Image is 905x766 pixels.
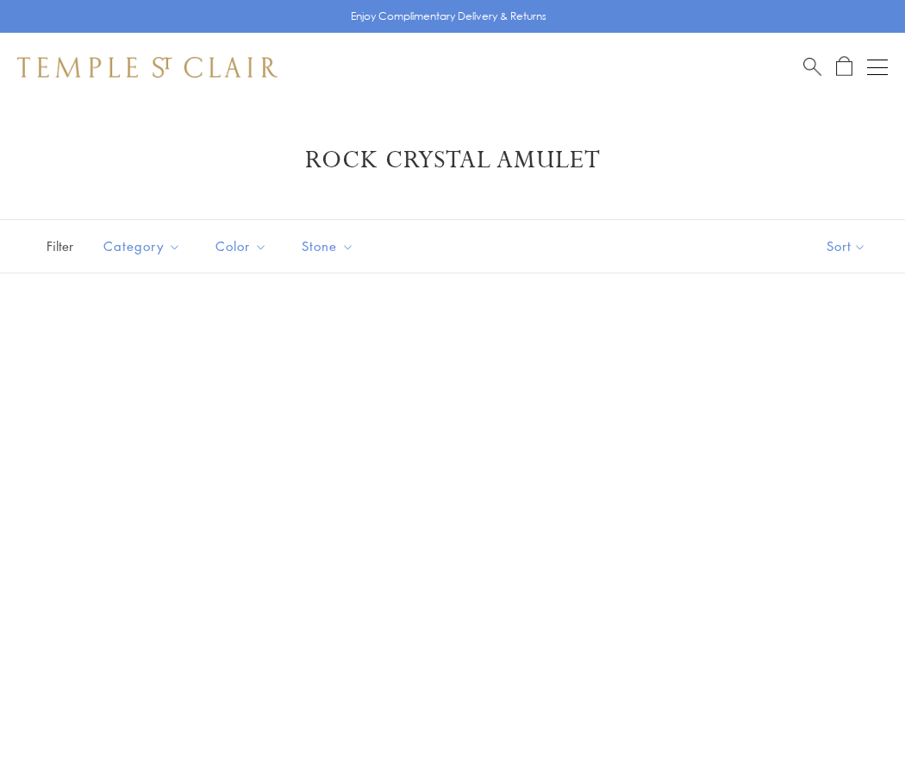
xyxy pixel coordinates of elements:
[203,227,280,266] button: Color
[351,8,546,25] p: Enjoy Complimentary Delivery & Returns
[17,57,278,78] img: Temple St. Clair
[207,235,280,257] span: Color
[43,145,862,176] h1: Rock Crystal Amulet
[803,56,821,78] a: Search
[788,220,905,273] button: Show sort by
[293,235,367,257] span: Stone
[867,57,888,78] button: Open navigation
[95,235,194,257] span: Category
[90,227,194,266] button: Category
[289,227,367,266] button: Stone
[836,56,852,78] a: Open Shopping Bag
